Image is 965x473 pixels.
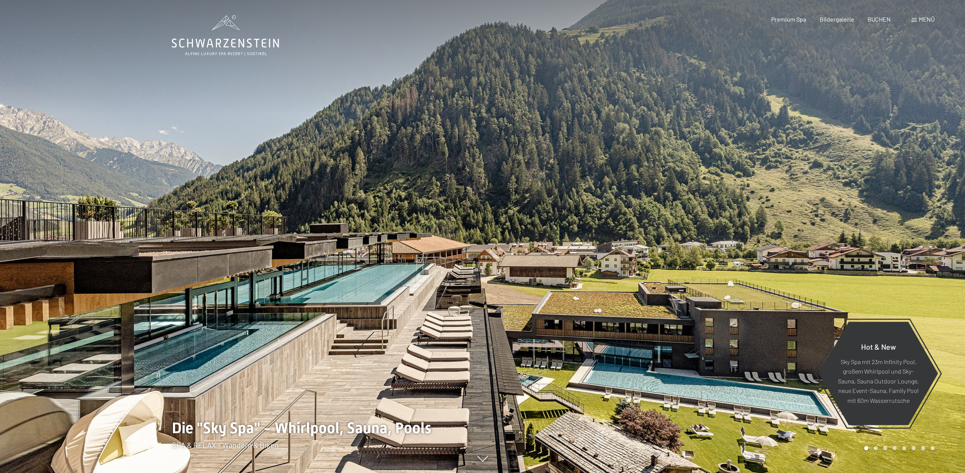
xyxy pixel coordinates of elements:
[921,446,925,450] div: Carousel Page 7
[893,446,897,450] div: Carousel Page 4
[864,446,868,450] div: Carousel Page 1 (Current Slide)
[837,357,919,405] p: Sky Spa mit 23m Infinity Pool, großem Whirlpool und Sky-Sauna, Sauna Outdoor Lounge, neue Event-S...
[919,16,935,23] span: Menü
[818,321,938,426] a: Hot & New Sky Spa mit 23m Infinity Pool, großem Whirlpool und Sky-Sauna, Sauna Outdoor Lounge, ne...
[771,16,806,23] a: Premium Spa
[930,446,935,450] div: Carousel Page 8
[883,446,887,450] div: Carousel Page 3
[868,16,891,23] a: BUCHEN
[902,446,906,450] div: Carousel Page 5
[861,446,935,450] div: Carousel Pagination
[874,446,878,450] div: Carousel Page 2
[912,446,916,450] div: Carousel Page 6
[820,16,854,23] a: Bildergalerie
[861,342,896,351] span: Hot & New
